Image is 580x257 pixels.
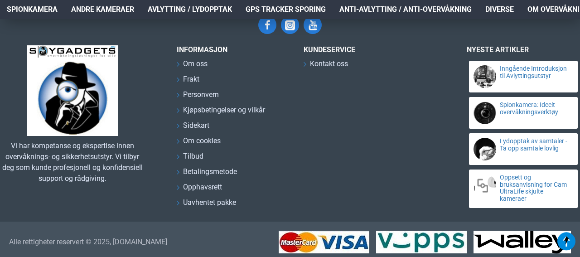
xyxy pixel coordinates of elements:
a: Uavhentet pakke [177,197,236,213]
span: Opphavsrett [183,182,222,193]
img: Vi godtar Visa og MasterCard [279,231,369,253]
a: Om oss [177,58,208,74]
a: Opphavsrett [177,182,222,197]
span: Anti-avlytting / Anti-overvåkning [339,4,472,15]
h3: INFORMASJON [177,45,290,54]
a: Lydopptak av samtaler - Ta opp samtale lovlig [500,138,570,152]
span: Personvern [183,89,219,100]
span: Diverse [485,4,514,15]
span: GPS Tracker Sporing [246,4,326,15]
span: Om cookies [183,136,221,146]
a: Inngående Introduksjon til Avlyttingsutstyr [500,65,570,79]
span: Avlytting / Lydopptak [148,4,232,15]
a: Alle rettigheter reservert © 2025, [DOMAIN_NAME] [9,237,167,247]
img: SpyGadgets.no [27,45,118,136]
a: Personvern [177,89,219,105]
span: Kontakt oss [310,58,348,69]
img: Vi godtar faktura betaling [474,231,571,253]
a: Om cookies [177,136,221,151]
span: Sidekart [183,120,209,131]
a: Betalingsmetode [177,166,237,182]
span: Spionkamera [7,4,58,15]
a: Oppsett og bruksanvisning for Cam UltraLife skjulte kameraer [500,174,570,202]
span: Uavhentet pakke [183,197,236,208]
a: Kontakt oss [304,58,348,74]
a: Frakt [177,74,199,89]
span: Kjøpsbetingelser og vilkår [183,105,265,116]
span: Om oss [183,58,208,69]
a: Kjøpsbetingelser og vilkår [177,105,265,120]
a: Tilbud [177,151,203,166]
h3: Nyeste artikler [467,45,580,54]
a: Sidekart [177,120,209,136]
h3: Kundeservice [304,45,435,54]
span: Betalingsmetode [183,166,237,177]
span: Tilbud [183,151,203,162]
span: Frakt [183,74,199,85]
a: Spionkamera: Ideelt overvåkningsverktøy [500,102,570,116]
img: Vi godtar Vipps [376,231,467,253]
span: Andre kameraer [71,4,134,15]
